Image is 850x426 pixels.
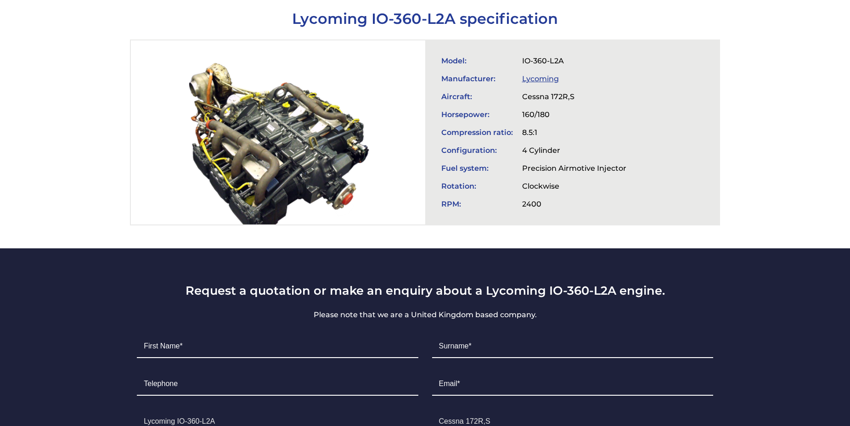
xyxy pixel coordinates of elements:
h3: Request a quotation or make an enquiry about a Lycoming IO-360-L2A engine. [130,283,720,297]
input: Email* [432,373,713,396]
td: Rotation: [437,177,518,195]
td: Manufacturer: [437,70,518,88]
h1: Lycoming IO-360-L2A specification [130,10,720,28]
input: Telephone [137,373,418,396]
td: 8.5:1 [518,123,631,141]
td: Model: [437,52,518,70]
td: Aircraft: [437,88,518,106]
input: Surname* [432,335,713,358]
p: Please note that we are a United Kingdom based company. [130,309,720,320]
td: Compression ratio: [437,123,518,141]
td: Fuel system: [437,159,518,177]
td: RPM: [437,195,518,213]
td: Horsepower: [437,106,518,123]
td: 4 Cylinder [518,141,631,159]
td: 2400 [518,195,631,213]
td: 160/180 [518,106,631,123]
td: IO-360-L2A [518,52,631,70]
td: Cessna 172R,S [518,88,631,106]
td: Precision Airmotive Injector [518,159,631,177]
td: Clockwise [518,177,631,195]
input: First Name* [137,335,418,358]
td: Configuration: [437,141,518,159]
a: Lycoming [522,74,559,83]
